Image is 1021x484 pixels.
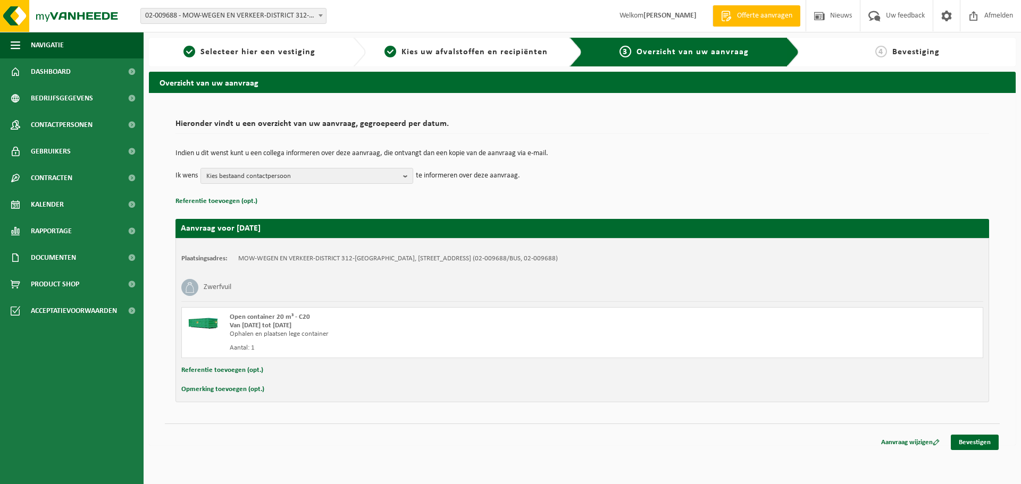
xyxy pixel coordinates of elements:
td: MOW-WEGEN EN VERKEER-DISTRICT 312-[GEOGRAPHIC_DATA], [STREET_ADDRESS] (02-009688/BUS, 02-009688) [238,254,558,263]
p: Ik wens [175,168,198,184]
span: 02-009688 - MOW-WEGEN EN VERKEER-DISTRICT 312-KORTRIJK - KORTRIJK [141,9,326,23]
strong: [PERSON_NAME] [643,12,697,20]
span: Navigatie [31,32,64,58]
span: Gebruikers [31,138,71,165]
span: 2 [384,46,396,57]
strong: Plaatsingsadres: [181,255,228,262]
a: 1Selecteer hier een vestiging [154,46,345,58]
p: te informeren over deze aanvraag. [416,168,520,184]
span: Offerte aanvragen [734,11,795,21]
span: Open container 20 m³ - C20 [230,313,310,320]
strong: Aanvraag voor [DATE] [181,224,261,233]
span: Kalender [31,191,64,218]
span: Rapportage [31,218,72,244]
span: Kies bestaand contactpersoon [206,168,399,184]
span: Overzicht van uw aanvraag [637,48,749,56]
span: Contactpersonen [31,112,93,138]
span: Acceptatievoorwaarden [31,298,117,324]
span: 02-009688 - MOW-WEGEN EN VERKEER-DISTRICT 312-KORTRIJK - KORTRIJK [140,8,327,24]
a: Bevestigen [951,435,999,450]
p: Indien u dit wenst kunt u een collega informeren over deze aanvraag, die ontvangt dan een kopie v... [175,150,989,157]
button: Kies bestaand contactpersoon [200,168,413,184]
span: 1 [183,46,195,57]
span: Contracten [31,165,72,191]
span: 3 [620,46,631,57]
h2: Hieronder vindt u een overzicht van uw aanvraag, gegroepeerd per datum. [175,120,989,134]
span: Product Shop [31,271,79,298]
span: Bevestiging [892,48,940,56]
a: 2Kies uw afvalstoffen en recipiënten [371,46,562,58]
button: Referentie toevoegen (opt.) [175,194,257,208]
strong: Van [DATE] tot [DATE] [230,322,291,329]
h2: Overzicht van uw aanvraag [149,72,1016,92]
span: Dashboard [31,58,71,85]
span: Kies uw afvalstoffen en recipiënten [401,48,548,56]
button: Referentie toevoegen (opt.) [181,363,263,377]
div: Aantal: 1 [230,344,625,352]
span: 4 [875,46,887,57]
span: Documenten [31,244,76,271]
h3: Zwerfvuil [204,279,231,296]
a: Offerte aanvragen [713,5,800,27]
button: Opmerking toevoegen (opt.) [181,383,264,396]
img: HK-XC-20-GN-00.png [187,313,219,329]
span: Selecteer hier een vestiging [200,48,315,56]
a: Aanvraag wijzigen [873,435,948,450]
div: Ophalen en plaatsen lege container [230,330,625,338]
span: Bedrijfsgegevens [31,85,93,112]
